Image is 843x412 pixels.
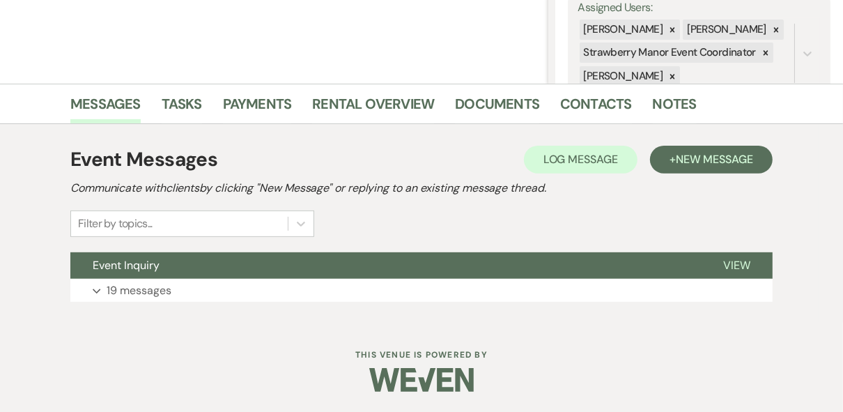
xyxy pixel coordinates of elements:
[543,152,618,167] span: Log Message
[455,93,539,123] a: Documents
[70,93,141,123] a: Messages
[524,146,637,174] button: Log Message
[78,215,153,232] div: Filter by topics...
[107,282,171,300] p: 19 messages
[369,356,474,404] img: Weven Logo
[701,252,773,279] button: View
[70,279,773,303] button: 19 messages
[653,93,697,123] a: Notes
[580,20,665,40] div: [PERSON_NAME]
[93,258,160,273] span: Event Inquiry
[70,252,701,279] button: Event Inquiry
[70,180,773,197] h2: Communicate with clients by clicking "New Message" or replying to an existing message thread.
[580,43,758,63] div: Strawberry Manor Event Coordinator
[312,93,434,123] a: Rental Overview
[560,93,632,123] a: Contacts
[70,145,217,174] h1: Event Messages
[650,146,773,174] button: +New Message
[580,66,665,86] div: [PERSON_NAME]
[683,20,768,40] div: [PERSON_NAME]
[723,258,750,273] span: View
[162,93,202,123] a: Tasks
[223,93,292,123] a: Payments
[676,152,753,167] span: New Message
